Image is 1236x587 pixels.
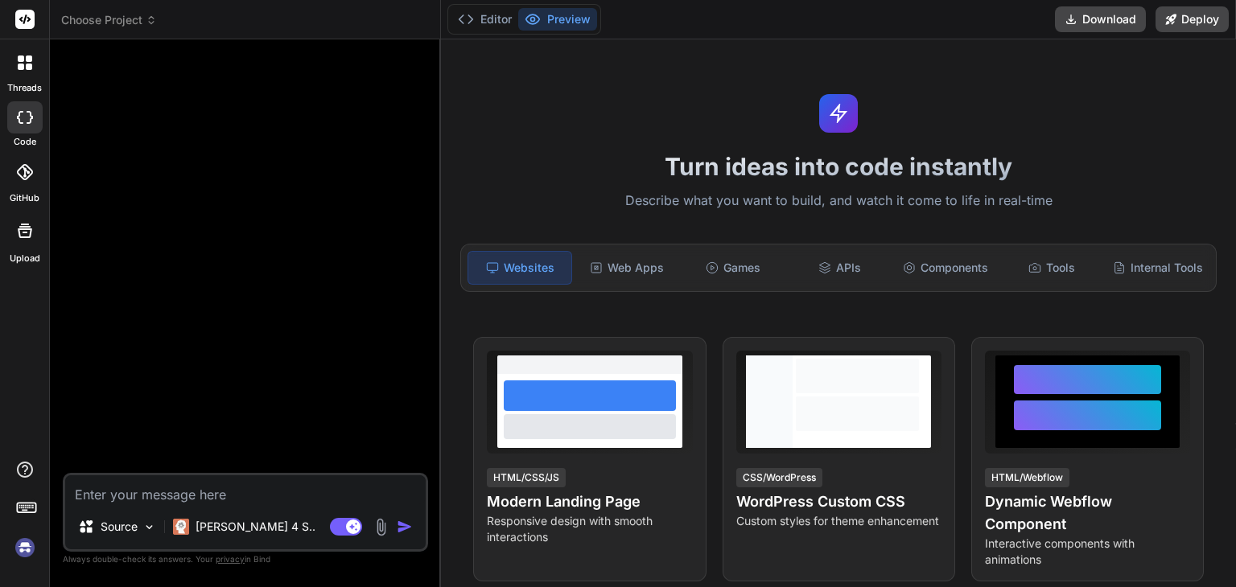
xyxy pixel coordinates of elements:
p: Responsive design with smooth interactions [487,513,692,545]
h4: Dynamic Webflow Component [985,491,1190,536]
img: Claude 4 Sonnet [173,519,189,535]
p: Always double-check its answers. Your in Bind [63,552,428,567]
div: HTML/CSS/JS [487,468,566,487]
label: code [14,135,36,149]
h1: Turn ideas into code instantly [451,152,1226,181]
label: Upload [10,252,40,265]
button: Preview [518,8,597,31]
p: Source [101,519,138,535]
div: APIs [788,251,891,285]
img: Pick Models [142,520,156,534]
p: Custom styles for theme enhancement [736,513,941,529]
span: privacy [216,554,245,564]
h4: WordPress Custom CSS [736,491,941,513]
button: Deploy [1156,6,1229,32]
img: signin [11,534,39,561]
h4: Modern Landing Page [487,491,692,513]
div: Websites [468,251,572,285]
button: Editor [451,8,518,31]
div: HTML/Webflow [985,468,1069,487]
div: Web Apps [575,251,678,285]
div: Games [682,251,785,285]
img: attachment [372,518,390,536]
img: icon [397,519,413,535]
span: Choose Project [61,12,157,28]
label: GitHub [10,191,39,205]
div: Tools [1000,251,1103,285]
p: Interactive components with animations [985,536,1190,568]
label: threads [7,81,42,95]
div: Internal Tools [1106,251,1209,285]
button: Download [1055,6,1146,32]
div: Components [894,251,997,285]
p: Describe what you want to build, and watch it come to life in real-time [451,191,1226,211]
div: CSS/WordPress [736,468,822,487]
p: [PERSON_NAME] 4 S.. [196,519,315,535]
